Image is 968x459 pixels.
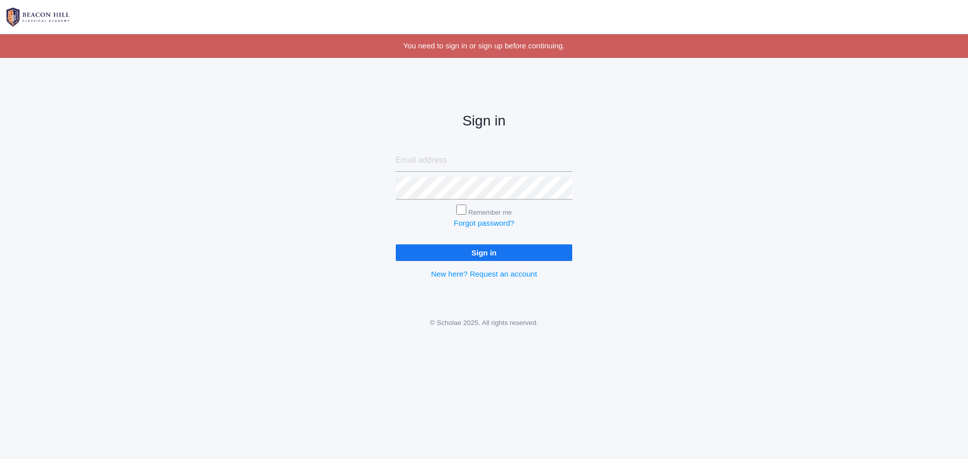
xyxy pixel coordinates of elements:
a: New here? Request an account [431,270,537,278]
a: Forgot password? [454,219,514,227]
input: Sign in [396,244,572,261]
h2: Sign in [396,113,572,129]
label: Remember me [468,209,512,216]
input: Email address [396,149,572,172]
